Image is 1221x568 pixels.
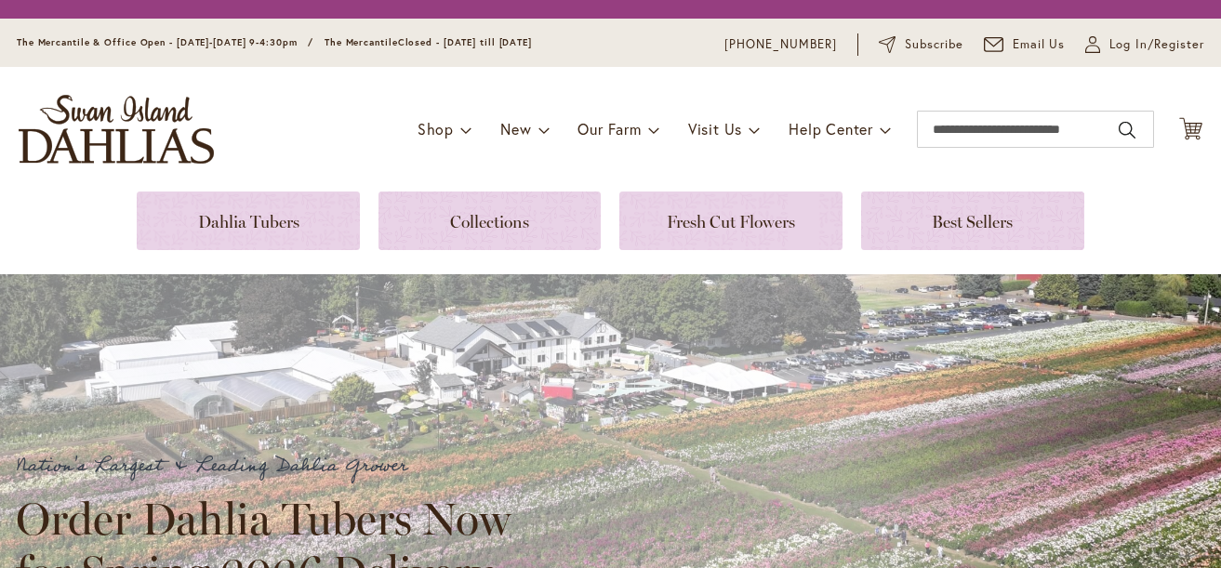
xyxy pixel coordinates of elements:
[724,35,837,54] a: [PHONE_NUMBER]
[19,95,214,164] a: store logo
[398,36,532,48] span: Closed - [DATE] till [DATE]
[500,119,531,139] span: New
[418,119,454,139] span: Shop
[789,119,873,139] span: Help Center
[1085,35,1204,54] a: Log In/Register
[688,119,742,139] span: Visit Us
[1119,115,1135,145] button: Search
[879,35,963,54] a: Subscribe
[1013,35,1066,54] span: Email Us
[16,451,527,482] p: Nation's Largest & Leading Dahlia Grower
[1109,35,1204,54] span: Log In/Register
[984,35,1066,54] a: Email Us
[17,36,398,48] span: The Mercantile & Office Open - [DATE]-[DATE] 9-4:30pm / The Mercantile
[905,35,963,54] span: Subscribe
[577,119,641,139] span: Our Farm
